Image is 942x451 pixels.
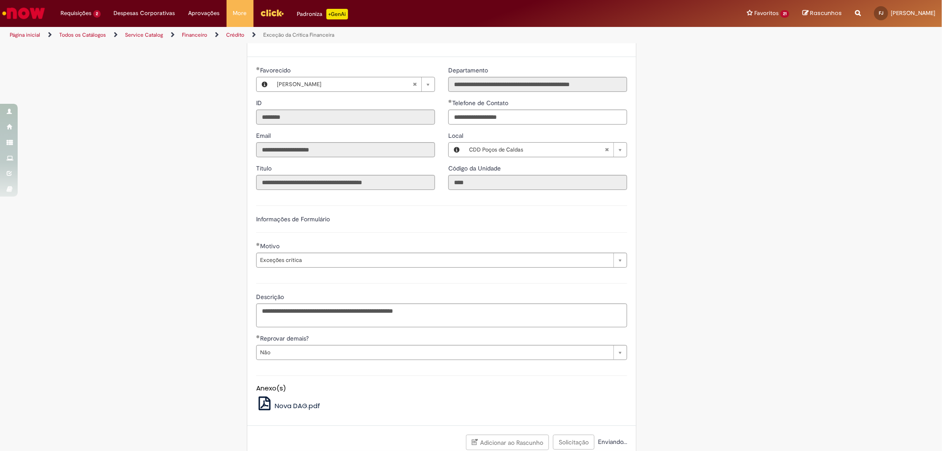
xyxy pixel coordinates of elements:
[256,335,260,338] span: Obrigatório Preenchido
[256,164,273,172] span: Somente leitura - Título
[114,9,175,18] span: Despesas Corporativas
[275,401,320,410] span: Nova DAG.pdf
[256,215,330,223] label: Informações de Formulário
[802,9,842,18] a: Rascunhos
[408,77,421,91] abbr: Limpar campo Favorecido
[448,175,627,190] input: Código da Unidade
[256,99,264,107] label: Somente leitura - ID
[256,385,627,392] h5: Anexo(s)
[260,334,310,342] span: Reprovar demais?
[189,9,220,18] span: Aprovações
[780,10,789,18] span: 21
[93,10,101,18] span: 2
[256,401,320,410] a: Nova DAG.pdf
[256,67,260,70] span: Obrigatório Preenchido
[272,77,435,91] a: [PERSON_NAME]Limpar campo Favorecido
[448,77,627,92] input: Departamento
[879,10,883,16] span: FJ
[297,9,348,19] div: Padroniza
[256,303,627,327] textarea: Descrição
[448,164,503,172] span: Somente leitura - Código da Unidade
[7,27,621,43] ul: Trilhas de página
[449,143,465,157] button: Local, Visualizar este registro CDD Poços de Caldas
[260,6,284,19] img: click_logo_yellow_360x200.png
[256,175,435,190] input: Título
[260,345,609,360] span: Não
[256,132,272,140] span: Somente leitura - Email
[448,164,503,173] label: Somente leitura - Código da Unidade
[465,143,627,157] a: CDD Poços de CaldasLimpar campo Local
[754,9,779,18] span: Favoritos
[263,31,334,38] a: Exceção da Crítica Financeira
[891,9,935,17] span: [PERSON_NAME]
[277,77,412,91] span: [PERSON_NAME]
[810,9,842,17] span: Rascunhos
[260,66,292,74] span: Necessários - Favorecido
[326,9,348,19] p: +GenAi
[226,31,244,38] a: Crédito
[596,438,627,446] span: Enviando...
[256,293,286,301] span: Descrição
[59,31,106,38] a: Todos os Catálogos
[256,142,435,157] input: Email
[452,99,510,107] span: Telefone de Contato
[1,4,46,22] img: ServiceNow
[260,253,609,267] span: Exceções crítica
[448,110,627,125] input: Telefone de Contato
[61,9,91,18] span: Requisições
[260,242,281,250] span: Motivo
[448,132,465,140] span: Local
[448,99,452,103] span: Obrigatório Preenchido
[256,110,435,125] input: ID
[233,9,247,18] span: More
[600,143,613,157] abbr: Limpar campo Local
[257,77,272,91] button: Favorecido, Visualizar este registro Fabricio De Carvalho Jeronimo
[448,66,490,75] label: Somente leitura - Departamento
[125,31,163,38] a: Service Catalog
[469,143,605,157] span: CDD Poços de Caldas
[448,66,490,74] span: Somente leitura - Departamento
[182,31,207,38] a: Financeiro
[256,131,272,140] label: Somente leitura - Email
[256,243,260,246] span: Obrigatório Preenchido
[256,164,273,173] label: Somente leitura - Título
[10,31,40,38] a: Página inicial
